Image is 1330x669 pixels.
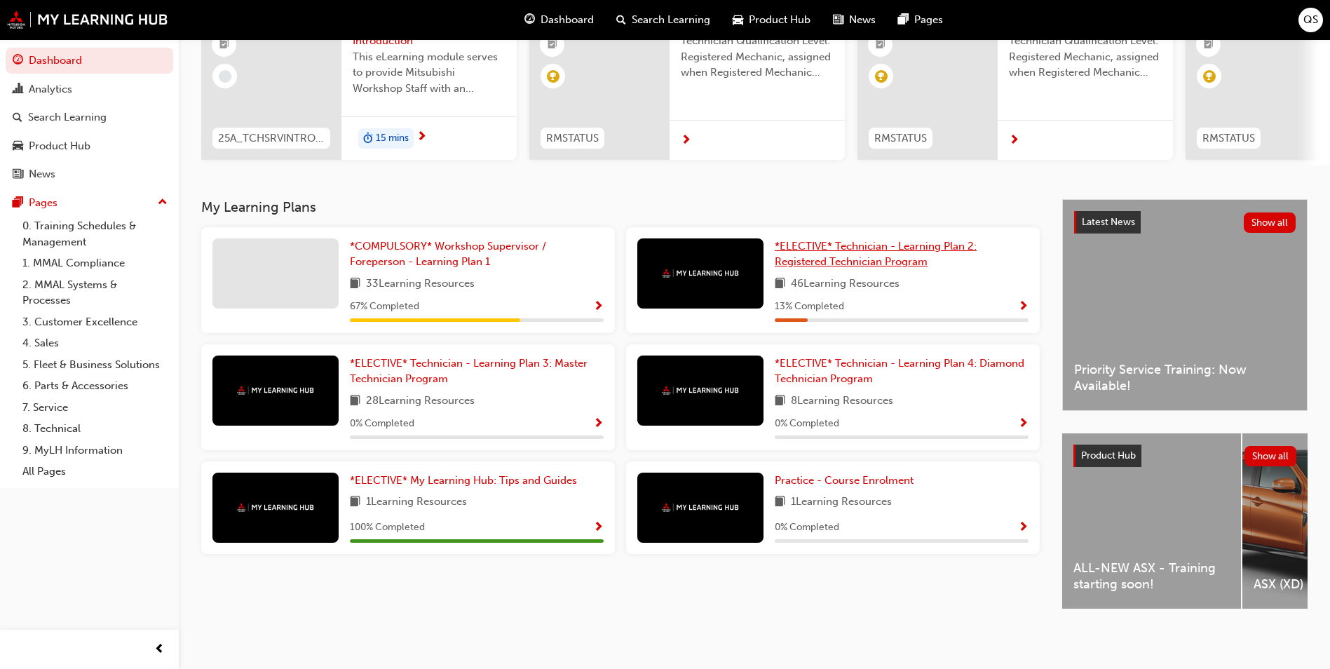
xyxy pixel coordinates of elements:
[17,332,173,354] a: 4. Sales
[775,494,785,511] span: book-icon
[17,311,173,333] a: 3. Customer Excellence
[17,215,173,252] a: 0. Training Schedules & Management
[28,109,107,126] div: Search Learning
[17,375,173,397] a: 6. Parts & Accessories
[833,11,843,29] span: news-icon
[1244,446,1297,466] button: Show all
[29,166,55,182] div: News
[1204,36,1214,54] span: booktick-icon
[366,393,475,410] span: 28 Learning Resources
[17,461,173,482] a: All Pages
[1073,445,1296,467] a: Product HubShow all
[791,393,893,410] span: 8 Learning Resources
[1244,212,1296,233] button: Show all
[1202,130,1255,147] span: RMSTATUS
[1303,12,1318,28] span: QS
[822,6,887,34] a: news-iconNews
[898,11,909,29] span: pages-icon
[1298,8,1323,32] button: QS
[6,76,173,102] a: Analytics
[1018,301,1029,313] span: Show Progress
[721,6,822,34] a: car-iconProduct Hub
[681,135,691,147] span: next-icon
[237,503,314,512] img: mmal
[733,11,743,29] span: car-icon
[849,12,876,28] span: News
[775,474,914,487] span: Practice - Course Enrolment
[1062,433,1241,609] a: ALL-NEW ASX - Training starting soon!
[350,520,425,536] span: 100 % Completed
[6,190,173,216] button: Pages
[17,397,173,419] a: 7. Service
[237,386,314,395] img: mmal
[376,130,409,147] span: 15 mins
[605,6,721,34] a: search-iconSearch Learning
[775,393,785,410] span: book-icon
[350,299,419,315] span: 67 % Completed
[350,473,583,489] a: *ELECTIVE* My Learning Hub: Tips and Guides
[29,195,57,211] div: Pages
[1203,70,1216,83] span: learningRecordVerb_ACHIEVE-icon
[366,494,467,511] span: 1 Learning Resources
[353,49,505,97] span: This eLearning module serves to provide Mitsubishi Workshop Staff with an introduction to the 25M...
[350,474,577,487] span: *ELECTIVE* My Learning Hub: Tips and Guides
[662,269,739,278] img: mmal
[17,252,173,274] a: 1. MMAL Compliance
[632,12,710,28] span: Search Learning
[17,354,173,376] a: 5. Fleet & Business Solutions
[6,104,173,130] a: Search Learning
[1082,216,1135,228] span: Latest News
[1018,418,1029,431] span: Show Progress
[7,11,168,29] a: mmal
[875,70,888,83] span: learningRecordVerb_ACHIEVE-icon
[17,440,173,461] a: 9. MyLH Information
[363,130,373,148] span: duration-icon
[158,194,168,212] span: up-icon
[350,393,360,410] span: book-icon
[593,519,604,536] button: Show Progress
[593,301,604,313] span: Show Progress
[1074,362,1296,393] span: Priority Service Training: Now Available!
[546,130,599,147] span: RMSTATUS
[775,299,844,315] span: 13 % Completed
[1062,199,1308,411] a: Latest NewsShow allPriority Service Training: Now Available!
[593,522,604,534] span: Show Progress
[541,12,594,28] span: Dashboard
[350,357,588,386] span: *ELECTIVE* Technician - Learning Plan 3: Master Technician Program
[17,418,173,440] a: 8. Technical
[775,473,919,489] a: Practice - Course Enrolment
[876,36,885,54] span: booktick-icon
[6,133,173,159] a: Product Hub
[914,12,943,28] span: Pages
[366,276,475,293] span: 33 Learning Resources
[1009,33,1162,81] span: Technician Qualification Level: Registered Mechanic, assigned when Registered Mechanic modules ha...
[350,240,546,269] span: *COMPULSORY* Workshop Supervisor / Foreperson - Learning Plan 1
[887,6,954,34] a: pages-iconPages
[13,140,23,153] span: car-icon
[1018,415,1029,433] button: Show Progress
[219,36,229,54] span: booktick-icon
[524,11,535,29] span: guage-icon
[791,494,892,511] span: 1 Learning Resources
[593,418,604,431] span: Show Progress
[29,138,90,154] div: Product Hub
[775,238,1029,270] a: *ELECTIVE* Technician - Learning Plan 2: Registered Technician Program
[1018,519,1029,536] button: Show Progress
[218,130,325,147] span: 25A_TCHSRVINTRO_M
[13,55,23,67] span: guage-icon
[775,416,839,432] span: 0 % Completed
[775,356,1029,387] a: *ELECTIVE* Technician - Learning Plan 4: Diamond Technician Program
[681,33,834,81] span: Technician Qualification Level: Registered Mechanic, assigned when Registered Mechanic modules ha...
[662,386,739,395] img: mmal
[13,168,23,181] span: news-icon
[513,6,605,34] a: guage-iconDashboard
[219,70,231,83] span: learningRecordVerb_NONE-icon
[350,356,604,387] a: *ELECTIVE* Technician - Learning Plan 3: Master Technician Program
[350,276,360,293] span: book-icon
[350,238,604,270] a: *COMPULSORY* Workshop Supervisor / Foreperson - Learning Plan 1
[6,45,173,190] button: DashboardAnalyticsSearch LearningProduct HubNews
[1018,298,1029,316] button: Show Progress
[350,494,360,511] span: book-icon
[1018,522,1029,534] span: Show Progress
